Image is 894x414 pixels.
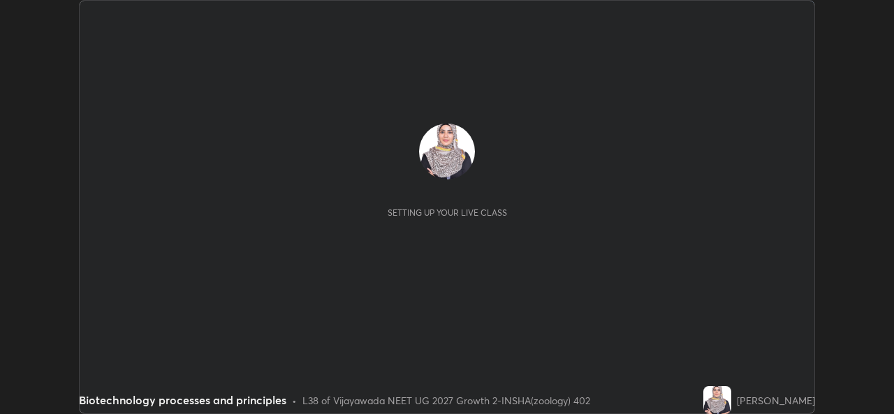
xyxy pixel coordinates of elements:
img: 3c4f97c72e6748aabd04d9ef22bb8fc5.jpg [419,124,475,179]
div: L38 of Vijayawada NEET UG 2027 Growth 2-INSHA(zoology) 402 [302,393,590,408]
div: • [292,393,297,408]
div: Setting up your live class [388,207,507,218]
div: [PERSON_NAME] [737,393,815,408]
img: 3c4f97c72e6748aabd04d9ef22bb8fc5.jpg [703,386,731,414]
div: Biotechnology processes and principles [79,392,286,408]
